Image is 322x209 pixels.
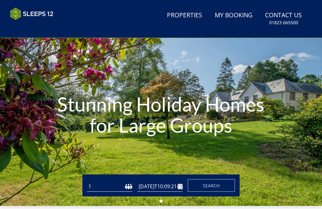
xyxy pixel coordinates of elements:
img: Sleeps 12 [10,8,53,20]
h1: Stunning Holiday Homes for Large Groups [48,81,274,149]
input: Arrival Date [137,181,183,192]
a: Contact Us01823 665500 [263,8,304,29]
a: Properties [164,8,205,23]
small: 01823 665500 [269,19,298,26]
button: Search [188,179,235,192]
a: My Booking [212,8,255,23]
iframe: Customer reviews powered by Trustpilot [7,24,73,29]
span: Search [203,183,220,189]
